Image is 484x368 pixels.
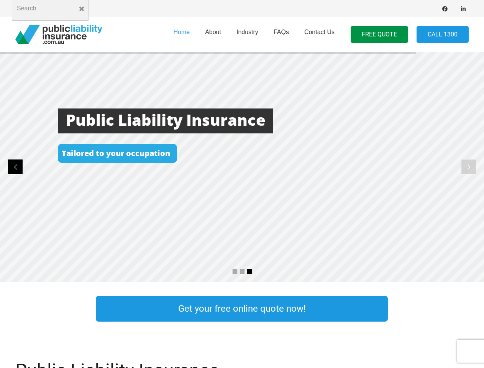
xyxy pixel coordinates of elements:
[236,29,258,35] span: Industry
[351,26,408,43] a: FREE QUOTE
[274,29,289,35] span: FAQs
[205,29,221,35] span: About
[166,15,197,54] a: Home
[266,15,297,54] a: FAQs
[96,296,388,322] a: Get your free online quote now!
[173,29,190,35] span: Home
[197,15,229,54] a: About
[458,3,469,14] a: LinkedIn
[304,29,335,35] span: Contact Us
[75,2,89,16] button: Close
[440,3,450,14] a: Facebook
[15,25,102,44] a: pli_logotransparent
[403,294,484,324] a: Link
[229,15,266,54] a: Industry
[417,26,469,43] a: Call 1300
[297,15,342,54] a: Contact Us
